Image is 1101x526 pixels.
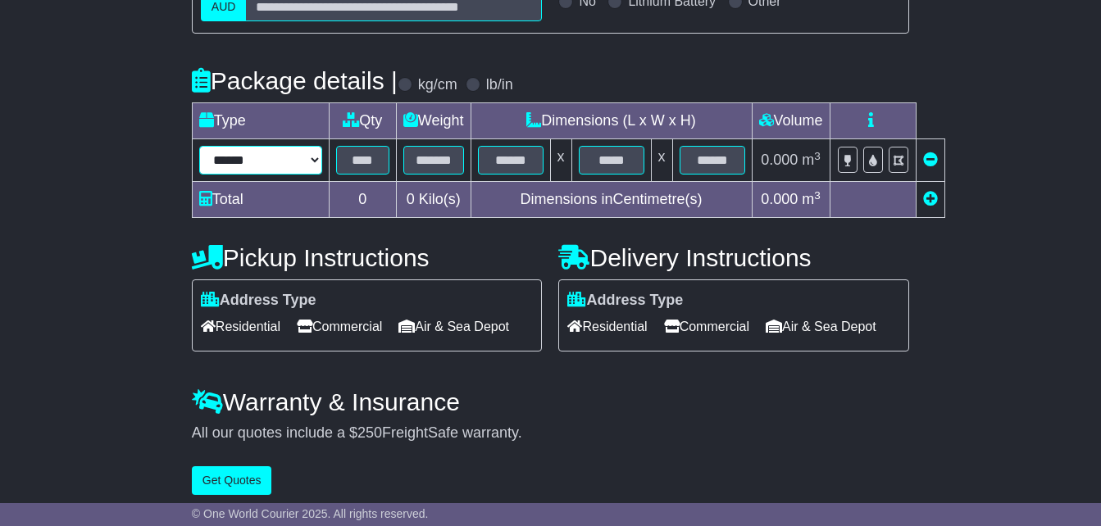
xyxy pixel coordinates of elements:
span: Residential [567,314,647,339]
span: 250 [357,424,382,441]
td: Total [192,182,329,218]
span: Residential [201,314,280,339]
button: Get Quotes [192,466,272,495]
a: Remove this item [923,152,938,168]
span: m [802,191,821,207]
td: Volume [752,103,830,139]
span: Commercial [664,314,749,339]
span: 0.000 [761,191,798,207]
label: Address Type [201,292,316,310]
span: Air & Sea Depot [766,314,876,339]
td: 0 [329,182,396,218]
h4: Delivery Instructions [558,244,909,271]
div: All our quotes include a $ FreightSafe warranty. [192,424,909,442]
h4: Pickup Instructions [192,244,543,271]
td: x [651,139,672,182]
label: lb/in [486,76,513,94]
span: © One World Courier 2025. All rights reserved. [192,507,429,520]
span: Commercial [297,314,382,339]
h4: Warranty & Insurance [192,388,909,415]
span: 0.000 [761,152,798,168]
td: Type [192,103,329,139]
td: Kilo(s) [396,182,471,218]
h4: Package details | [192,67,398,94]
td: Dimensions (L x W x H) [471,103,752,139]
span: 0 [407,191,415,207]
sup: 3 [814,150,821,162]
span: Air & Sea Depot [398,314,509,339]
td: Qty [329,103,396,139]
label: Address Type [567,292,683,310]
td: x [550,139,571,182]
td: Dimensions in Centimetre(s) [471,182,752,218]
sup: 3 [814,189,821,202]
span: m [802,152,821,168]
td: Weight [396,103,471,139]
label: kg/cm [418,76,457,94]
a: Add new item [923,191,938,207]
